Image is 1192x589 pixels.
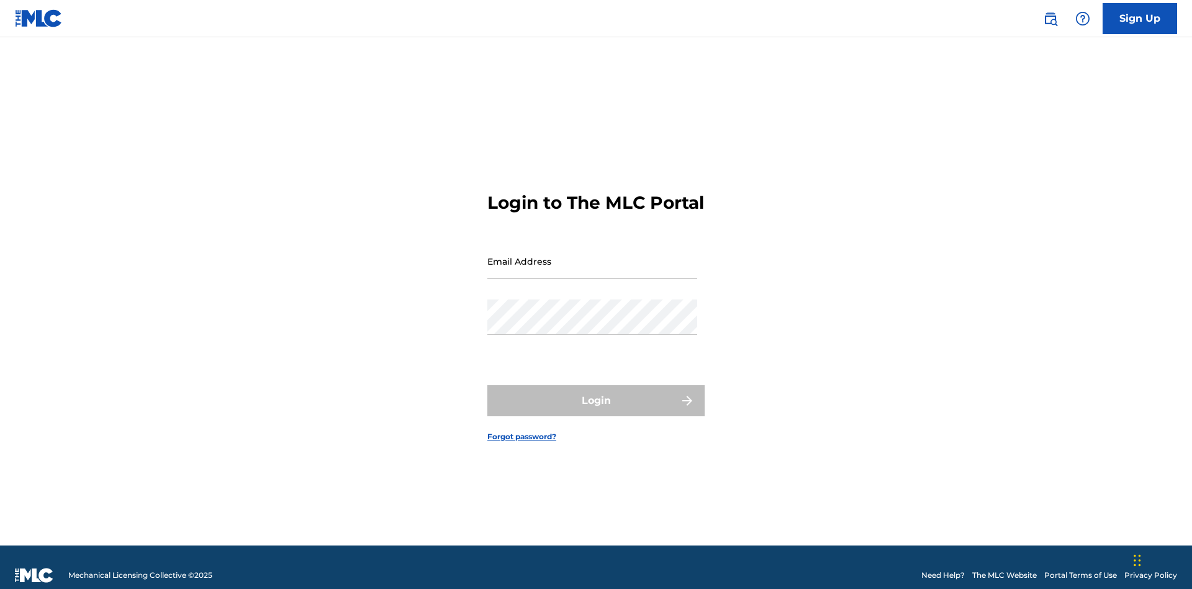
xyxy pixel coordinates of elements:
div: Drag [1134,542,1141,579]
span: Mechanical Licensing Collective © 2025 [68,570,212,581]
a: The MLC Website [972,570,1037,581]
div: Help [1070,6,1095,31]
a: Public Search [1038,6,1063,31]
a: Need Help? [921,570,965,581]
img: MLC Logo [15,9,63,27]
a: Sign Up [1103,3,1177,34]
a: Portal Terms of Use [1044,570,1117,581]
a: Privacy Policy [1124,570,1177,581]
img: search [1043,11,1058,26]
img: logo [15,568,53,583]
img: help [1075,11,1090,26]
h3: Login to The MLC Portal [487,192,704,214]
iframe: Chat Widget [1130,529,1192,589]
a: Forgot password? [487,431,556,442]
